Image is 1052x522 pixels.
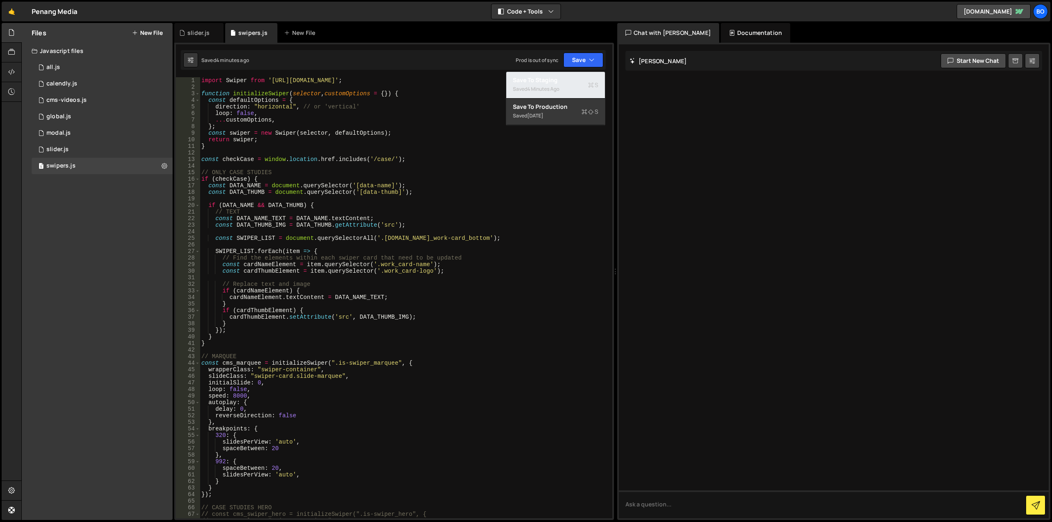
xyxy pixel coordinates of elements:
div: 26 [176,241,200,248]
div: Save to Production [513,103,598,111]
div: 46 [176,373,200,379]
div: 31 [176,274,200,281]
div: 53 [176,419,200,425]
div: Javascript files [22,43,173,59]
div: 6155/14966.js [32,76,173,92]
div: 57 [176,445,200,452]
div: 17 [176,182,200,189]
div: swipers.js [46,162,76,170]
div: 13 [176,156,200,163]
div: 12 [176,149,200,156]
h2: [PERSON_NAME] [630,57,687,65]
div: 6155/14679.js [32,92,173,108]
div: 20 [176,202,200,209]
div: 19 [176,195,200,202]
div: 44 [176,360,200,366]
div: 30 [176,268,200,274]
div: 6155/14792.js [32,125,173,141]
div: 66 [176,504,200,511]
div: Save to Staging [513,76,598,84]
div: 24 [176,228,200,235]
button: Code + Tools [491,4,561,19]
div: 18 [176,189,200,195]
div: 43 [176,353,200,360]
div: global.js [46,113,71,120]
div: 7 [176,117,200,123]
div: 67 [176,511,200,517]
div: 33 [176,287,200,294]
div: 21 [176,209,200,215]
span: S [581,108,598,116]
button: Save [563,53,603,67]
a: 🤙 [2,2,22,21]
h2: Files [32,28,46,37]
div: Saved [513,111,598,121]
div: slider.js [187,29,210,37]
div: 6155/44882.js [32,141,173,158]
button: Save to ProductionS Saved[DATE] [506,99,605,125]
div: Prod is out of sync [516,57,558,64]
div: 62 [176,478,200,485]
div: 14 [176,163,200,169]
div: Chat with [PERSON_NAME] [617,23,719,43]
div: 63 [176,485,200,491]
div: 11 [176,143,200,149]
div: 65 [176,498,200,504]
span: S [588,81,598,89]
button: New File [132,30,163,36]
div: 22 [176,215,200,222]
button: Start new chat [941,53,1006,68]
div: 41 [176,340,200,347]
div: Saved [513,84,598,94]
div: slider.js [46,146,69,153]
div: 38 [176,320,200,327]
div: swipers.js [32,158,173,174]
div: 42 [176,347,200,353]
div: 48 [176,386,200,393]
div: 58 [176,452,200,458]
div: 8 [176,123,200,130]
div: 16 [176,176,200,182]
div: 56 [176,439,200,445]
div: 39 [176,327,200,333]
button: Save to StagingS Saved4 minutes ago [506,72,605,99]
div: calendly.js [46,80,77,87]
div: 40 [176,333,200,340]
div: 6155/14218.js [32,108,173,125]
div: 25 [176,235,200,241]
div: 52 [176,412,200,419]
div: modal.js [46,129,71,137]
div: 55 [176,432,200,439]
div: 4 minutes ago [216,57,249,64]
div: 2 [176,84,200,90]
div: New File [284,29,318,37]
div: Penang Media [32,7,77,16]
div: 61 [176,471,200,478]
div: 59 [176,458,200,465]
div: 37 [176,314,200,320]
span: 1 [39,163,44,170]
div: 27 [176,248,200,255]
div: 23 [176,222,200,228]
div: cms-videos.js [46,97,87,104]
div: 54 [176,425,200,432]
div: 5 [176,103,200,110]
div: 9 [176,130,200,136]
div: 1 [176,77,200,84]
div: 51 [176,406,200,412]
div: 28 [176,255,200,261]
div: 32 [176,281,200,287]
div: 49 [176,393,200,399]
div: 47 [176,379,200,386]
div: 6 [176,110,200,117]
div: 4 minutes ago [527,85,559,92]
div: 3 [176,90,200,97]
div: 35 [176,301,200,307]
div: 34 [176,294,200,301]
div: 4 [176,97,200,103]
div: all.js [46,64,60,71]
div: Saved [201,57,249,64]
div: 60 [176,465,200,471]
a: Bo [1033,4,1048,19]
